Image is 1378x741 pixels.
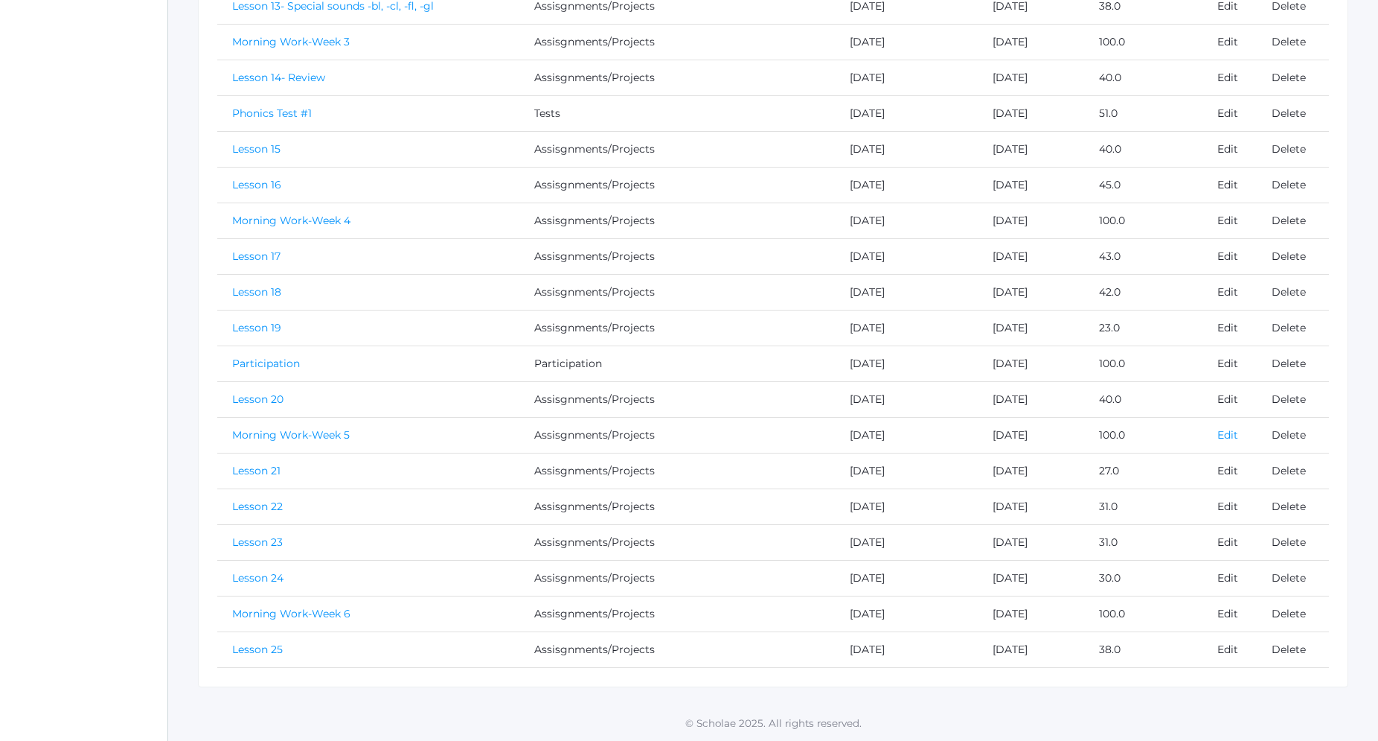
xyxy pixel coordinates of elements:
td: [DATE] [978,167,1084,203]
a: Lesson 18 [232,285,281,299]
a: Lesson 15 [232,142,281,156]
a: Morning Work-Week 4 [232,214,350,227]
a: Lesson 23 [232,535,283,549]
a: Morning Work-Week 5 [232,428,350,442]
td: [DATE] [835,381,978,417]
td: Assisgnments/Projects [519,167,711,203]
a: Delete [1272,357,1306,370]
td: [DATE] [978,346,1084,381]
a: Lesson 22 [232,500,283,513]
td: 31.0 [1084,524,1202,560]
td: [DATE] [835,24,978,60]
td: [DATE] [835,203,978,238]
td: Assisgnments/Projects [519,524,711,560]
a: Delete [1272,178,1306,191]
a: Delete [1272,249,1306,263]
a: Lesson 14- Review [232,71,325,84]
td: 40.0 [1084,60,1202,95]
a: Delete [1272,464,1306,477]
td: [DATE] [978,95,1084,131]
td: [DATE] [978,489,1084,524]
a: Phonics Test #1 [232,106,312,120]
td: Assisgnments/Projects [519,238,711,274]
a: Delete [1272,571,1306,585]
a: Delete [1272,285,1306,299]
td: [DATE] [835,632,978,667]
td: Assisgnments/Projects [519,203,711,238]
td: 100.0 [1084,417,1202,453]
td: [DATE] [835,60,978,95]
a: Participation [232,357,300,370]
td: Assisgnments/Projects [519,453,711,489]
a: Edit [1217,249,1238,263]
a: Morning Work-Week 3 [232,35,350,48]
td: Assisgnments/Projects [519,381,711,417]
td: 51.0 [1084,95,1202,131]
td: [DATE] [978,453,1084,489]
td: [DATE] [978,524,1084,560]
a: Delete [1272,106,1306,120]
td: 27.0 [1084,453,1202,489]
td: Assisgnments/Projects [519,417,711,453]
td: [DATE] [835,596,978,632]
a: Lesson 24 [232,571,283,585]
td: 23.0 [1084,310,1202,346]
td: 42.0 [1084,274,1202,310]
td: 31.0 [1084,489,1202,524]
td: [DATE] [978,560,1084,596]
a: Edit [1217,321,1238,334]
td: [DATE] [978,417,1084,453]
td: Assisgnments/Projects [519,632,711,667]
td: 100.0 [1084,203,1202,238]
a: Delete [1272,500,1306,513]
td: 100.0 [1084,346,1202,381]
a: Edit [1217,571,1238,585]
td: 100.0 [1084,596,1202,632]
td: [DATE] [835,95,978,131]
td: Assisgnments/Projects [519,560,711,596]
a: Edit [1217,607,1238,620]
td: [DATE] [835,131,978,167]
a: Delete [1272,321,1306,334]
a: Edit [1217,35,1238,48]
td: [DATE] [978,24,1084,60]
td: [DATE] [978,238,1084,274]
a: Edit [1217,428,1238,442]
td: Assisgnments/Projects [519,310,711,346]
td: Assisgnments/Projects [519,596,711,632]
td: [DATE] [835,453,978,489]
a: Edit [1217,214,1238,227]
td: Participation [519,346,711,381]
a: Delete [1272,607,1306,620]
td: [DATE] [835,167,978,203]
a: Edit [1217,106,1238,120]
td: 38.0 [1084,632,1202,667]
a: Delete [1272,643,1306,656]
td: Assisgnments/Projects [519,489,711,524]
td: [DATE] [978,310,1084,346]
a: Lesson 19 [232,321,281,334]
td: [DATE] [978,596,1084,632]
td: Assisgnments/Projects [519,24,711,60]
td: [DATE] [835,524,978,560]
a: Lesson 16 [232,178,281,191]
td: 100.0 [1084,24,1202,60]
td: [DATE] [835,238,978,274]
td: [DATE] [978,274,1084,310]
a: Delete [1272,71,1306,84]
td: [DATE] [978,381,1084,417]
a: Lesson 20 [232,392,283,406]
a: Delete [1272,214,1306,227]
a: Delete [1272,535,1306,549]
td: Tests [519,95,711,131]
td: [DATE] [835,417,978,453]
td: [DATE] [835,274,978,310]
a: Edit [1217,500,1238,513]
a: Edit [1217,71,1238,84]
a: Edit [1217,464,1238,477]
a: Edit [1217,535,1238,549]
td: Assisgnments/Projects [519,60,711,95]
td: [DATE] [978,60,1084,95]
a: Lesson 21 [232,464,281,477]
td: 45.0 [1084,167,1202,203]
